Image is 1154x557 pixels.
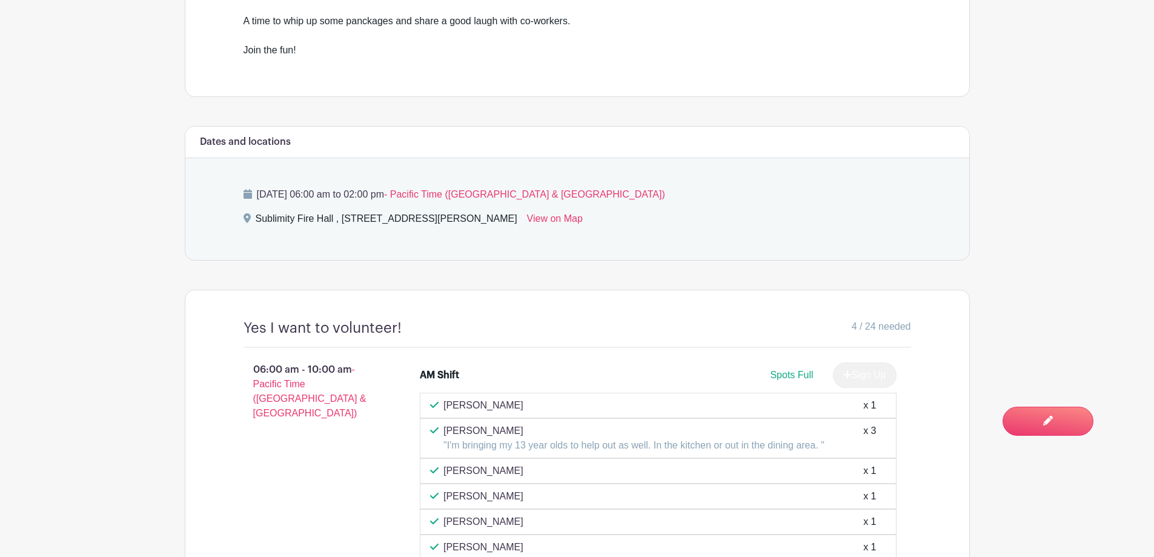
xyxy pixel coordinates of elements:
[244,187,911,202] p: [DATE] 06:00 am to 02:00 pm
[863,540,876,555] div: x 1
[384,189,665,199] span: - Pacific Time ([GEOGRAPHIC_DATA] & [GEOGRAPHIC_DATA])
[443,540,523,555] p: [PERSON_NAME]
[200,136,291,148] h6: Dates and locations
[863,464,876,478] div: x 1
[443,515,523,529] p: [PERSON_NAME]
[863,515,876,529] div: x 1
[244,319,402,337] h4: Yes I want to volunteer!
[420,368,459,382] div: AM Shift
[253,364,366,418] span: - Pacific Time ([GEOGRAPHIC_DATA] & [GEOGRAPHIC_DATA])
[224,358,401,425] p: 06:00 am - 10:00 am
[443,398,523,413] p: [PERSON_NAME]
[443,424,824,438] p: [PERSON_NAME]
[443,438,824,453] p: "I'm bringing my 13 year olds to help out as well. In the kitchen or out in the dining area. "
[770,370,813,380] span: Spots Full
[443,489,523,504] p: [PERSON_NAME]
[256,212,517,231] div: Sublimity Fire Hall , [STREET_ADDRESS][PERSON_NAME]
[443,464,523,478] p: [PERSON_NAME]
[863,424,876,453] div: x 3
[852,319,911,334] span: 4 / 24 needed
[863,398,876,413] div: x 1
[863,489,876,504] div: x 1
[527,212,583,231] a: View on Map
